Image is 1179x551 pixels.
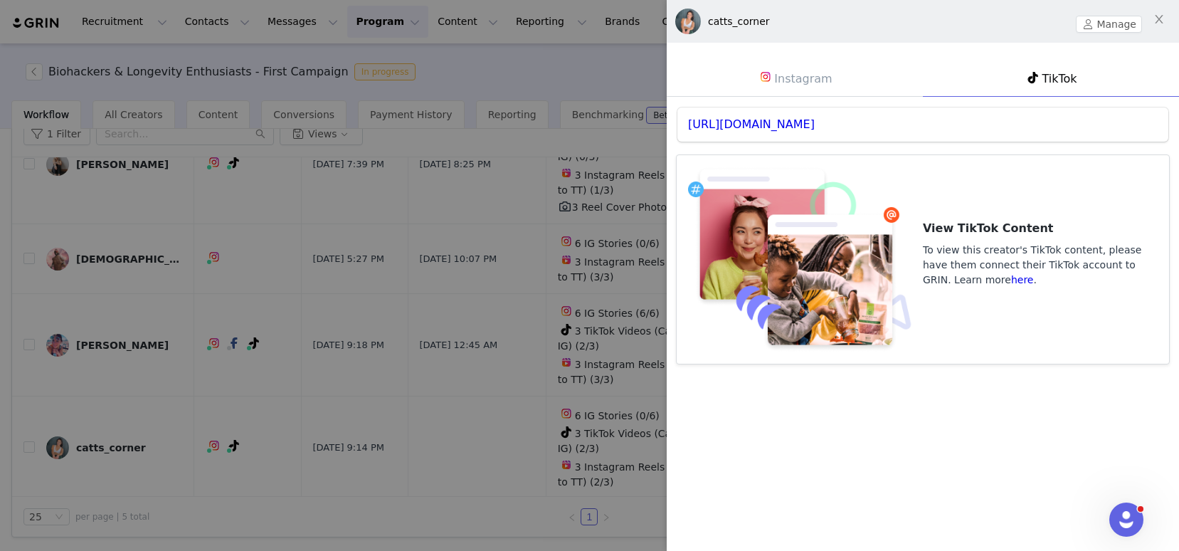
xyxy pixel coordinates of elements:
[1109,503,1143,537] iframe: Intercom live chat
[760,71,771,83] img: instagram.svg
[688,117,815,131] a: [URL][DOMAIN_NAME]
[923,61,1179,97] a: TikTok
[1076,16,1142,33] button: Manage
[1011,274,1034,285] a: here
[688,167,923,352] img: missingcontent.png
[923,243,1158,288] h4: To view this creator's TikTok content, please have them connect their TikTok account to GRIN. Lea...
[1153,14,1165,25] i: icon: close
[667,60,923,97] a: Instagram
[675,9,701,34] img: catts_corner
[923,220,1158,237] h3: View TikTok Content
[708,14,770,29] div: catts_corner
